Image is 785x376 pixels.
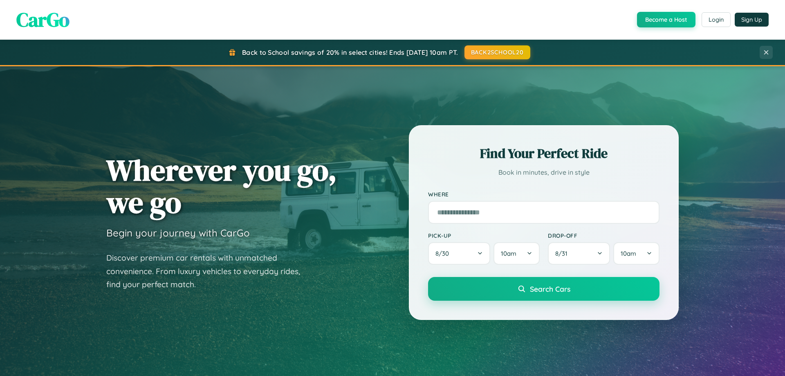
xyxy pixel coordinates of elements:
button: 10am [493,242,540,265]
button: 10am [613,242,659,265]
label: Where [428,191,659,198]
button: Become a Host [637,12,695,27]
button: Sign Up [735,13,769,27]
button: BACK2SCHOOL20 [464,45,530,59]
button: 8/30 [428,242,490,265]
p: Discover premium car rentals with unmatched convenience. From luxury vehicles to everyday rides, ... [106,251,311,291]
h3: Begin your journey with CarGo [106,227,250,239]
button: 8/31 [548,242,610,265]
p: Book in minutes, drive in style [428,167,659,178]
button: Login [702,12,731,27]
h1: Wherever you go, we go [106,154,337,218]
button: Search Cars [428,277,659,301]
span: CarGo [16,6,70,33]
span: Search Cars [530,284,570,293]
span: 10am [501,250,516,257]
label: Pick-up [428,232,540,239]
label: Drop-off [548,232,659,239]
span: 8 / 31 [555,250,572,257]
span: Back to School savings of 20% in select cities! Ends [DATE] 10am PT. [242,48,458,56]
h2: Find Your Perfect Ride [428,144,659,162]
span: 8 / 30 [435,250,453,257]
span: 10am [621,250,636,257]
